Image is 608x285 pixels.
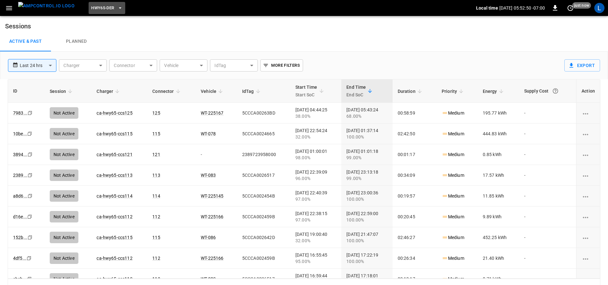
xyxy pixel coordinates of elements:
[346,107,387,119] div: [DATE] 05:43:24
[442,214,464,220] p: Medium
[97,276,132,281] a: ca-hwy65-ccs113
[237,144,290,165] td: 2389723958000
[201,256,223,261] a: WT-225166
[50,149,78,160] div: Not Active
[478,248,519,269] td: 21.40 kWh
[152,131,160,136] a: 115
[26,275,33,282] div: copy
[152,256,160,261] a: 112
[50,211,78,222] div: Not Active
[346,83,366,99] div: End Time
[346,91,366,99] p: End SoC
[51,31,102,52] a: Planned
[393,124,437,144] td: 02:42:50
[201,214,223,219] a: WT-225166
[201,110,223,116] a: WT-225167
[295,175,336,182] div: 96.00%
[442,193,464,199] p: Medium
[393,144,437,165] td: 00:01:17
[499,5,545,11] p: [DATE] 05:52:50 -07:00
[27,109,33,116] div: copy
[346,237,387,244] div: 100.00%
[519,206,576,227] td: -
[50,169,78,181] div: Not Active
[8,79,600,279] div: sessions table
[97,87,121,95] span: Charger
[97,235,132,240] a: ca-hwy65-ccs115
[237,206,290,227] td: 5CCCA002459B
[478,165,519,186] td: 17.57 kWh
[582,234,595,241] div: charging session options
[346,190,387,202] div: [DATE] 23:00:36
[442,172,464,179] p: Medium
[295,83,317,99] div: Start Time
[237,124,290,144] td: 5CCCA0024665
[18,2,75,10] img: ampcontrol.io logo
[524,85,571,97] div: Supply Cost
[478,124,519,144] td: 444.83 kWh
[582,172,595,178] div: charging session options
[26,255,33,262] div: copy
[582,255,595,261] div: charging session options
[442,87,465,95] span: Priority
[478,206,519,227] td: 9.89 kWh
[393,227,437,248] td: 02:46:27
[582,193,595,199] div: charging session options
[483,87,505,95] span: Energy
[295,113,336,119] div: 38.00%
[196,144,237,165] td: -
[582,214,595,220] div: charging session options
[237,103,290,124] td: 5CCCA00263BD
[346,148,387,161] div: [DATE] 01:01:18
[201,235,216,240] a: WT-086
[13,276,27,281] a: cbcb...
[550,85,561,97] button: The cost of your charging session based on your supply rates
[201,193,223,199] a: WT-225145
[260,59,303,71] button: More Filters
[393,165,437,186] td: 00:34:09
[152,214,160,219] a: 112
[442,151,464,158] p: Medium
[393,206,437,227] td: 00:20:45
[478,144,519,165] td: 0.85 kWh
[97,173,132,178] a: ca-hwy65-ccs113
[27,192,33,199] div: copy
[594,3,604,13] div: profile-icon
[13,173,27,178] a: 2389...
[346,134,387,140] div: 100.00%
[13,131,27,136] a: 10be...
[519,227,576,248] td: -
[50,87,74,95] span: Session
[478,227,519,248] td: 452.25 kWh
[572,2,591,9] span: just now
[152,235,160,240] a: 115
[27,130,33,137] div: copy
[97,110,132,116] a: ca-hwy65-ccs125
[519,124,576,144] td: -
[295,91,317,99] p: Start SoC
[346,217,387,223] div: 100.00%
[295,258,336,265] div: 95.00%
[295,134,336,140] div: 32.00%
[565,3,575,13] button: set refresh interval
[50,107,78,119] div: Not Active
[346,169,387,182] div: [DATE] 23:13:18
[201,276,216,281] a: WT-083
[295,154,336,161] div: 98.00%
[346,83,374,99] span: End TimeEnd SoC
[519,103,576,124] td: -
[237,186,290,206] td: 5CCCA002454B
[152,87,182,95] span: Connector
[295,217,336,223] div: 97.00%
[20,59,56,71] div: Last 24 hrs
[242,87,262,95] span: IdTag
[476,5,498,11] p: Local time
[50,232,78,243] div: Not Active
[27,151,33,158] div: copy
[393,186,437,206] td: 00:19:57
[346,196,387,202] div: 100.00%
[97,256,132,261] a: ca-hwy65-ccs112
[27,213,33,220] div: copy
[519,248,576,269] td: -
[13,152,27,157] a: 3894...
